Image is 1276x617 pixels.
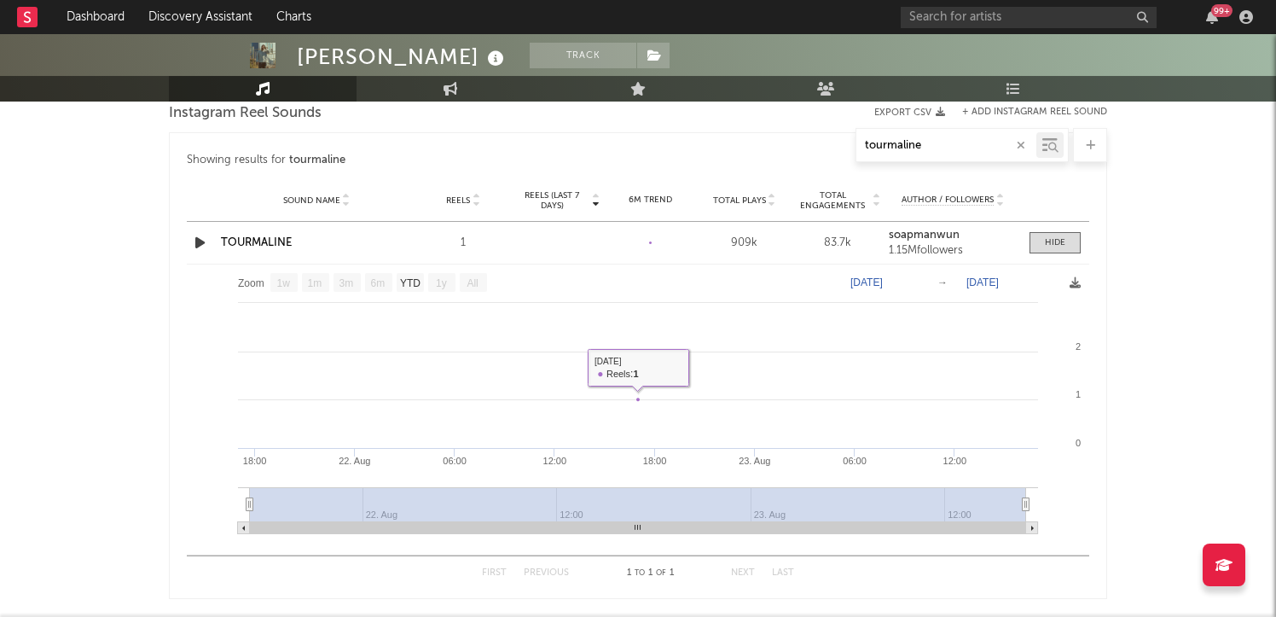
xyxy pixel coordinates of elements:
[514,190,589,211] span: Reels (last 7 days)
[731,568,755,578] button: Next
[656,569,666,577] span: of
[277,277,291,289] text: 1w
[943,456,967,466] text: 12:00
[874,108,945,118] button: Export CSV
[243,456,267,466] text: 18:00
[902,195,994,206] span: Author / Followers
[901,7,1157,28] input: Search for artists
[400,277,420,289] text: YTD
[1076,341,1081,352] text: 2
[297,43,508,71] div: [PERSON_NAME]
[221,237,292,248] a: TOURMALINE
[238,277,264,289] text: Zoom
[420,235,506,252] div: 1
[713,195,766,206] span: Total Plays
[796,235,881,252] div: 83.7k
[889,245,1017,257] div: 1.15M followers
[530,43,636,68] button: Track
[856,139,1036,153] input: Search by song name or URL
[169,103,322,124] span: Instagram Reel Sounds
[339,277,354,289] text: 3m
[436,277,447,289] text: 1y
[467,277,478,289] text: All
[739,456,770,466] text: 23. Aug
[962,108,1107,117] button: + Add Instagram Reel Sound
[1211,4,1232,17] div: 99 +
[850,276,883,288] text: [DATE]
[371,277,386,289] text: 6m
[603,563,697,584] div: 1 1 1
[796,190,871,211] span: Total Engagements
[772,568,794,578] button: Last
[1076,438,1081,448] text: 0
[1076,389,1081,399] text: 1
[482,568,507,578] button: First
[966,276,999,288] text: [DATE]
[1206,10,1218,24] button: 99+
[843,456,867,466] text: 06:00
[543,456,567,466] text: 12:00
[524,568,569,578] button: Previous
[643,456,667,466] text: 18:00
[339,456,370,466] text: 22. Aug
[945,108,1107,117] div: + Add Instagram Reel Sound
[446,195,470,206] span: Reels
[308,277,322,289] text: 1m
[443,456,467,466] text: 06:00
[635,569,645,577] span: to
[937,276,948,288] text: →
[702,235,787,252] div: 909k
[889,230,1017,242] a: soapmanwun
[283,195,340,206] span: Sound Name
[608,194,693,207] div: 6M Trend
[889,230,960,241] strong: soapmanwun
